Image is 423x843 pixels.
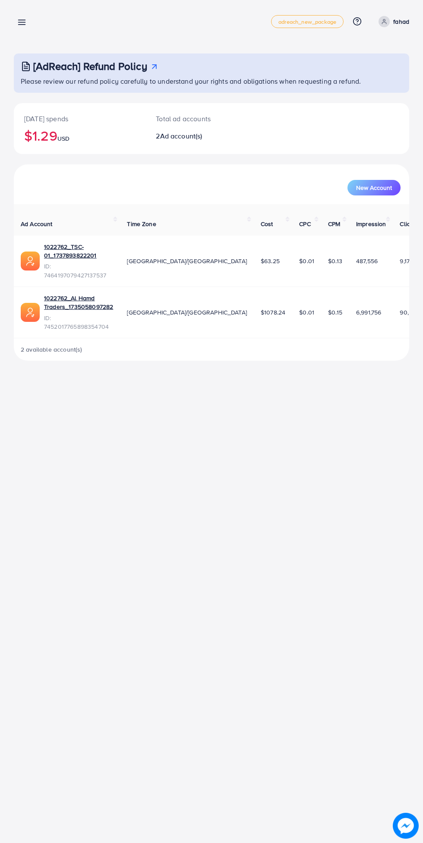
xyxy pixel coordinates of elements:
p: [DATE] spends [24,113,135,124]
span: 9,177 [400,257,413,265]
a: adreach_new_package [271,15,344,28]
img: ic-ads-acc.e4c84228.svg [21,303,40,322]
span: $0.01 [299,257,314,265]
p: fahad [393,16,409,27]
p: Total ad accounts [156,113,234,124]
span: $0.01 [299,308,314,317]
span: ID: 7452017765898354704 [44,314,113,331]
span: CPM [328,220,340,228]
h3: [AdReach] Refund Policy [33,60,147,72]
span: 2 available account(s) [21,345,82,354]
img: image [393,813,419,839]
span: Clicks [400,220,416,228]
span: 6,991,756 [356,308,381,317]
span: USD [57,134,69,143]
span: Ad account(s) [160,131,202,141]
img: ic-ads-acc.e4c84228.svg [21,252,40,271]
h2: 2 [156,132,234,140]
a: fahad [375,16,409,27]
span: Ad Account [21,220,53,228]
span: $0.13 [328,257,342,265]
span: $0.15 [328,308,342,317]
span: [GEOGRAPHIC_DATA]/[GEOGRAPHIC_DATA] [127,257,247,265]
span: $63.25 [261,257,280,265]
span: Impression [356,220,386,228]
span: [GEOGRAPHIC_DATA]/[GEOGRAPHIC_DATA] [127,308,247,317]
p: Please review our refund policy carefully to understand your rights and obligations when requesti... [21,76,404,86]
span: Cost [261,220,273,228]
span: Time Zone [127,220,156,228]
a: 1022762_Al Hamd Traders_1735058097282 [44,294,113,311]
h2: $1.29 [24,127,135,144]
span: adreach_new_package [278,19,336,25]
a: 1022762_TSC-01_1737893822201 [44,242,113,260]
span: New Account [356,185,392,191]
span: CPC [299,220,310,228]
span: 90,578 [400,308,419,317]
button: New Account [347,180,401,195]
span: $1078.24 [261,308,285,317]
span: 487,556 [356,257,378,265]
span: ID: 7464197079427137537 [44,262,113,280]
